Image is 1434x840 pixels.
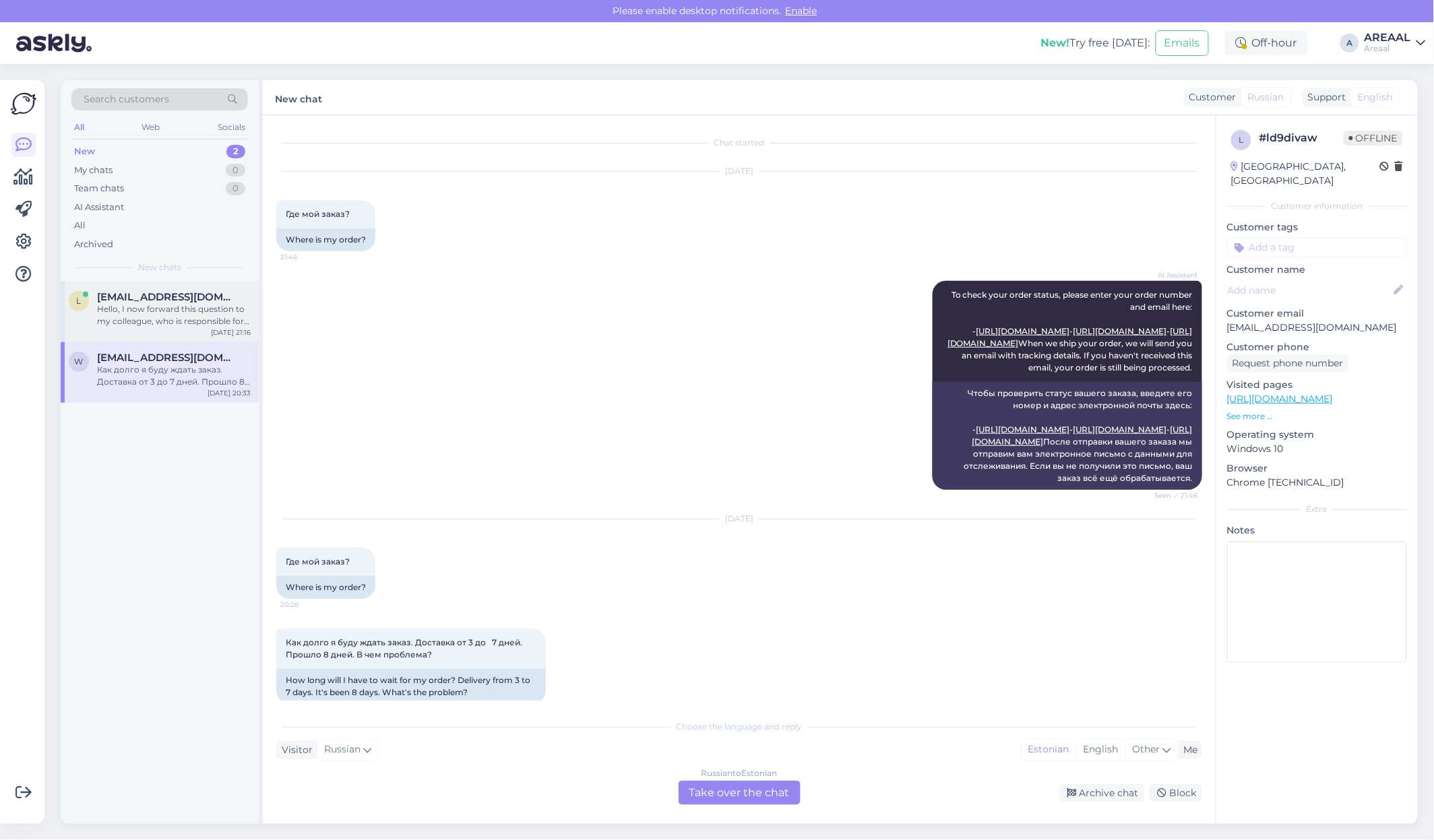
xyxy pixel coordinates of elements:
div: Hello, I now forward this question to my colleague, who is responsible for this. The reply will b... [97,303,251,327]
div: Чтобы проверить статус вашего заказа, введите его номер и адрес электронной почты здесь: - - - По... [933,382,1202,490]
p: [EMAIL_ADDRESS][DOMAIN_NAME] [1227,321,1407,335]
div: Archive chat [1059,784,1144,802]
div: AREAAL [1365,32,1411,43]
p: Customer email [1227,306,1407,321]
div: All [74,219,86,232]
div: 2 [226,145,245,158]
div: English [1076,740,1125,760]
p: Chrome [TECHNICAL_ID] [1227,476,1407,490]
span: English [1358,90,1393,104]
span: Как долго я буду ждать заказ. Доставка от 3 до 7 дней. Прошло 8 дней. В чем проблема? [286,637,524,659]
span: Offline [1344,131,1403,146]
div: Customer [1184,90,1237,104]
div: 0 [226,164,245,177]
span: Где мой заказ? [286,556,350,567]
div: Chat started [276,137,1202,149]
a: AREAALAreaal [1365,32,1426,54]
div: [DATE] [276,513,1202,525]
div: Take over the chat [679,781,801,805]
b: New! [1041,36,1070,49]
div: Try free [DATE]: [1041,35,1150,51]
p: Windows 10 [1227,442,1407,456]
input: Add name [1228,283,1392,298]
p: Visited pages [1227,378,1407,392]
div: AI Assistant [74,201,124,214]
span: New chats [138,261,181,273]
a: [URL][DOMAIN_NAME] [1227,393,1333,405]
p: Notes [1227,523,1407,538]
p: Customer tags [1227,220,1407,234]
span: Russian [324,742,361,757]
div: Visitor [276,743,313,757]
img: Askly Logo [11,91,36,117]
span: Seen ✓ 21:46 [1148,490,1198,500]
div: Support [1303,90,1346,104]
div: Block [1150,784,1202,802]
p: Customer phone [1227,340,1407,354]
p: Operating system [1227,428,1407,442]
div: Extra [1227,503,1407,515]
div: [DATE] [276,165,1202,177]
span: Russian [1248,90,1284,104]
div: Off-hour [1225,31,1308,55]
div: How long will I have to wait for my order? Delivery from 3 to 7 days. It's been 8 days. What's th... [276,669,546,704]
p: See more ... [1227,410,1407,422]
span: Enable [782,5,821,17]
input: Add a tag [1227,237,1407,257]
div: [DATE] 21:16 [211,327,251,337]
a: [URL][DOMAIN_NAME] [976,326,1070,336]
span: To check your order status, please enter your order number and email here: - - - When we ship you... [947,290,1195,373]
div: 0 [226,182,245,195]
div: Russian to Estonian [702,767,778,779]
div: Estonian [1022,740,1076,760]
div: Как долго я буду ждать заказ. Доставка от 3 до 7 дней. Прошло 8 дней. В чем проблема? [97,364,251,388]
div: Where is my order? [276,576,375,599]
span: Search customers [84,92,169,106]
div: A [1340,34,1359,53]
div: [DATE] 20:33 [208,388,251,398]
p: Customer name [1227,263,1407,277]
div: Me [1179,743,1198,757]
div: Choose the language and reply [276,721,1202,733]
div: [GEOGRAPHIC_DATA], [GEOGRAPHIC_DATA] [1231,160,1380,188]
span: w [75,356,84,366]
span: 21:46 [280,252,331,262]
div: New [74,145,95,158]
div: Team chats [74,182,124,195]
div: My chats [74,164,113,177]
div: All [71,119,87,136]
div: # ld9divaw [1259,130,1344,146]
span: liisi.seiler11@gmail.com [97,291,237,303]
a: [URL][DOMAIN_NAME] [1073,424,1167,434]
div: Areaal [1365,43,1411,54]
p: Browser [1227,461,1407,476]
span: Other [1133,743,1160,755]
span: woodworks@mail.ee [97,352,237,364]
div: Web [139,119,163,136]
span: l [77,296,82,306]
button: Emails [1156,30,1209,56]
div: Socials [215,119,248,136]
label: New chat [275,88,322,106]
span: l [1239,135,1244,145]
span: AI Assistant [1148,270,1198,280]
div: Archived [74,238,113,251]
div: Customer information [1227,200,1407,212]
span: Где мой заказ? [286,209,350,219]
span: 20:28 [280,600,331,610]
a: [URL][DOMAIN_NAME] [1073,326,1167,336]
div: Request phone number [1227,354,1349,373]
a: [URL][DOMAIN_NAME] [976,424,1070,434]
div: Where is my order? [276,228,375,251]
